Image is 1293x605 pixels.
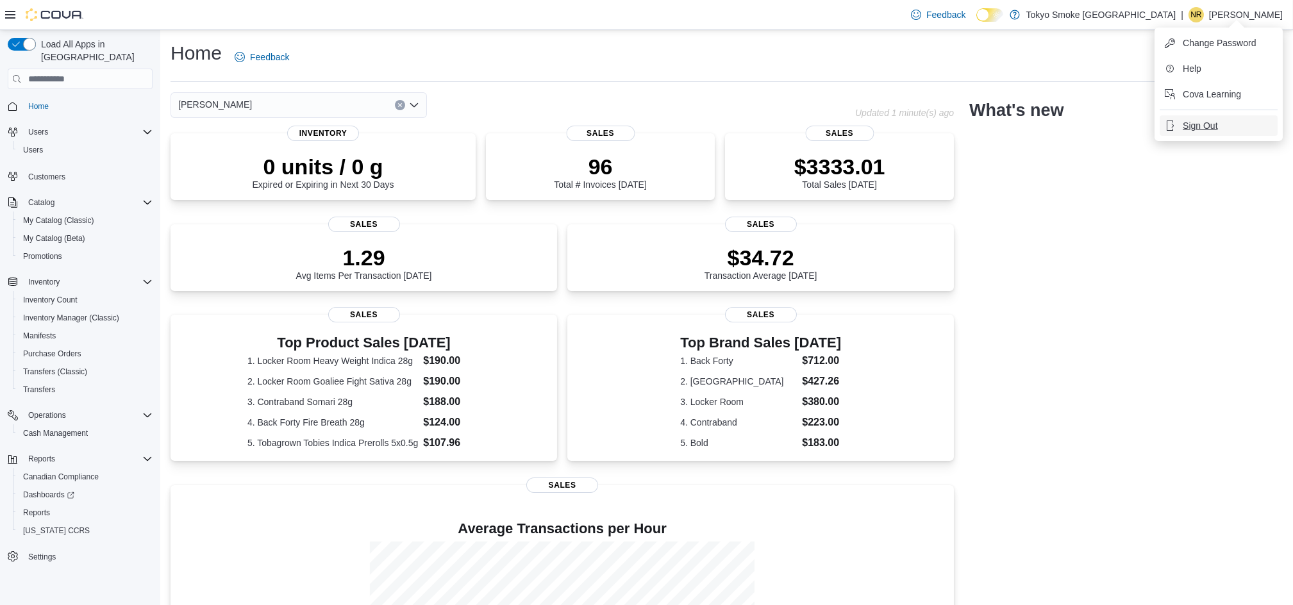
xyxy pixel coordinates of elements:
p: [PERSON_NAME] [1209,7,1283,22]
button: Inventory Count [13,291,158,309]
a: Promotions [18,249,67,264]
a: Transfers (Classic) [18,364,92,379]
span: Feedback [926,8,965,21]
button: Catalog [23,195,60,210]
span: Users [23,145,43,155]
button: Users [3,123,158,141]
div: Avg Items Per Transaction [DATE] [296,245,432,281]
button: Clear input [395,100,405,110]
span: Inventory Count [23,295,78,305]
span: Washington CCRS [18,523,153,538]
a: [US_STATE] CCRS [18,523,95,538]
button: Open list of options [409,100,419,110]
span: Settings [23,549,153,565]
a: Inventory Manager (Classic) [18,310,124,326]
span: Dashboards [18,487,153,502]
a: Users [18,142,48,158]
h2: What's new [969,100,1064,120]
a: Feedback [906,2,971,28]
a: Transfers [18,382,60,397]
a: Dashboards [13,486,158,504]
div: Nathan Roulette [1189,7,1204,22]
span: Customers [28,172,65,182]
dt: 5. Bold [680,436,797,449]
button: Inventory [23,274,65,290]
button: My Catalog (Beta) [13,229,158,247]
span: Load All Apps in [GEOGRAPHIC_DATA] [36,38,153,63]
button: Home [3,97,158,115]
dt: 4. Contraband [680,416,797,429]
span: Promotions [23,251,62,261]
button: [US_STATE] CCRS [13,522,158,540]
span: Help [1183,62,1201,75]
button: Reports [13,504,158,522]
span: Sales [526,477,598,493]
span: Home [23,98,153,114]
dt: 1. Back Forty [680,354,797,367]
span: Customers [23,168,153,184]
span: Catalog [28,197,54,208]
a: Purchase Orders [18,346,87,361]
span: Cova Learning [1183,88,1241,101]
a: Dashboards [18,487,79,502]
div: Total Sales [DATE] [794,154,885,190]
div: Total # Invoices [DATE] [554,154,646,190]
p: Updated 1 minute(s) ago [855,108,954,118]
span: Sales [328,307,400,322]
span: Sales [328,217,400,232]
a: My Catalog (Classic) [18,213,99,228]
p: $34.72 [705,245,817,270]
dd: $190.00 [423,353,480,369]
span: Sales [725,307,797,322]
span: Feedback [250,51,289,63]
button: Cova Learning [1160,84,1278,104]
dt: 3. Contraband Somari 28g [247,395,418,408]
span: Users [28,127,48,137]
a: Reports [18,505,55,520]
dt: 5. Tobagrown Tobies Indica Prerolls 5x0.5g [247,436,418,449]
button: Inventory Manager (Classic) [13,309,158,327]
span: Inventory [23,274,153,290]
p: Tokyo Smoke [GEOGRAPHIC_DATA] [1026,7,1176,22]
dd: $190.00 [423,374,480,389]
span: Transfers [18,382,153,397]
span: My Catalog (Classic) [18,213,153,228]
p: 0 units / 0 g [253,154,394,179]
span: Dashboards [23,490,74,500]
p: 96 [554,154,646,179]
dt: 3. Locker Room [680,395,797,408]
span: Transfers (Classic) [23,367,87,377]
dt: 1. Locker Room Heavy Weight Indica 28g [247,354,418,367]
dt: 4. Back Forty Fire Breath 28g [247,416,418,429]
span: Cash Management [18,426,153,441]
span: Purchase Orders [23,349,81,359]
a: Manifests [18,328,61,344]
div: Expired or Expiring in Next 30 Days [253,154,394,190]
span: NR [1190,7,1201,22]
p: $3333.01 [794,154,885,179]
button: Operations [23,408,71,423]
span: Purchase Orders [18,346,153,361]
span: Canadian Compliance [23,472,99,482]
dt: 2. [GEOGRAPHIC_DATA] [680,375,797,388]
span: Inventory Count [18,292,153,308]
span: Change Password [1183,37,1256,49]
button: Manifests [13,327,158,345]
a: Settings [23,549,61,565]
button: Change Password [1160,33,1278,53]
button: Inventory [3,273,158,291]
span: Reports [23,451,153,467]
dd: $380.00 [802,394,841,410]
a: Canadian Compliance [18,469,104,485]
span: Sales [805,126,874,141]
span: Inventory [28,277,60,287]
span: Users [18,142,153,158]
span: [PERSON_NAME] [178,97,252,112]
span: Operations [23,408,153,423]
span: Sales [566,126,635,141]
button: Catalog [3,194,158,211]
dd: $188.00 [423,394,480,410]
span: Manifests [23,331,56,341]
dd: $712.00 [802,353,841,369]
